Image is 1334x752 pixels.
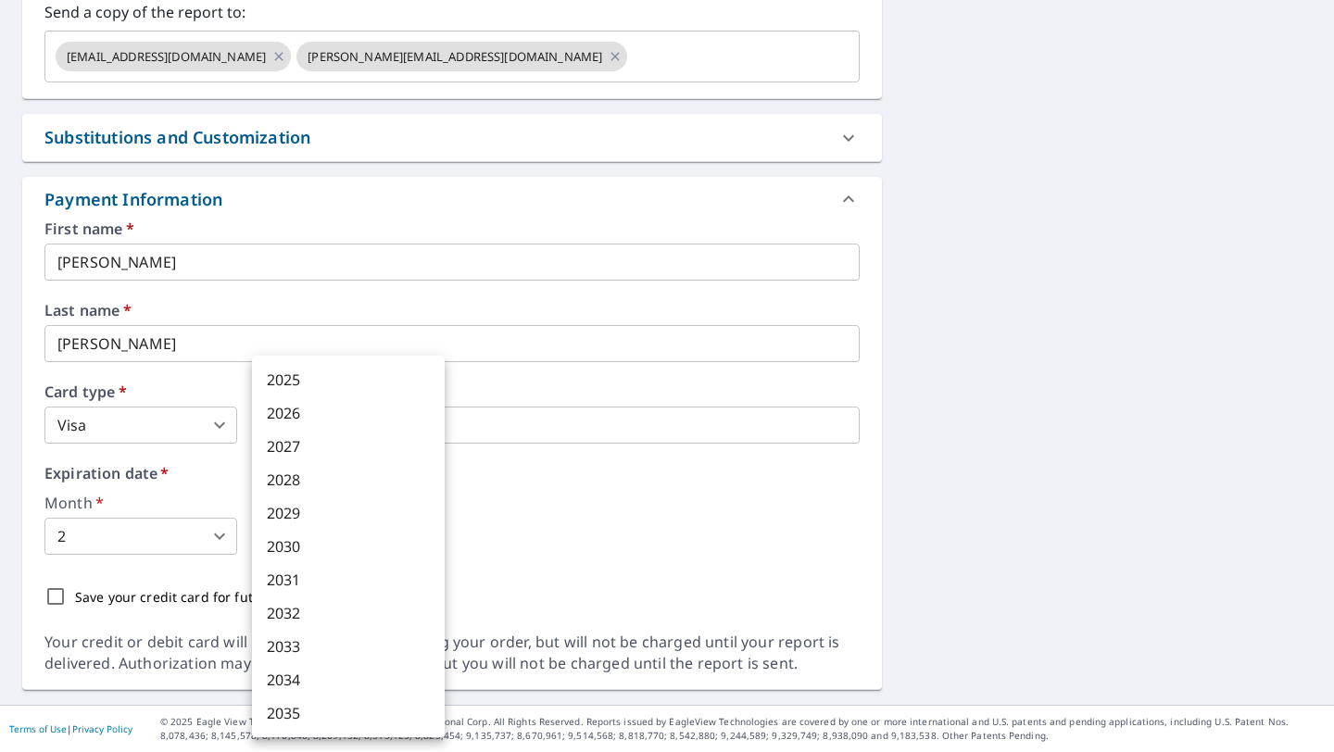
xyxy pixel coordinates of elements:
[252,630,445,663] li: 2033
[252,696,445,730] li: 2035
[252,363,445,396] li: 2025
[252,663,445,696] li: 2034
[252,563,445,596] li: 2031
[252,463,445,496] li: 2028
[252,430,445,463] li: 2027
[252,596,445,630] li: 2032
[252,396,445,430] li: 2026
[252,496,445,530] li: 2029
[252,530,445,563] li: 2030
